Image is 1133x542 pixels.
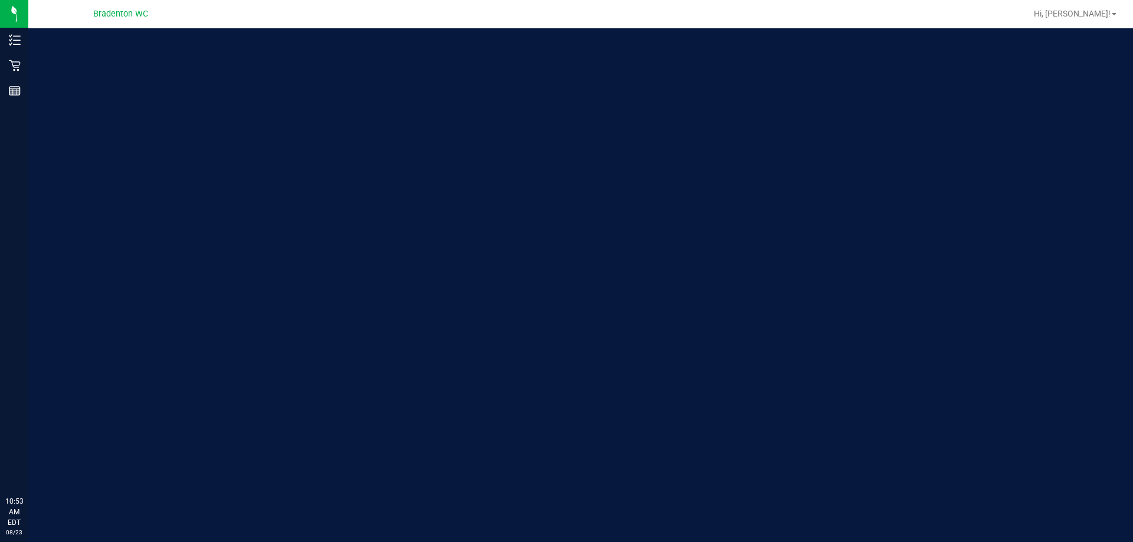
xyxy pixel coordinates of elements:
[5,496,23,528] p: 10:53 AM EDT
[9,85,21,97] inline-svg: Reports
[93,9,148,19] span: Bradenton WC
[5,528,23,537] p: 08/23
[9,60,21,71] inline-svg: Retail
[1034,9,1111,18] span: Hi, [PERSON_NAME]!
[9,34,21,46] inline-svg: Inventory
